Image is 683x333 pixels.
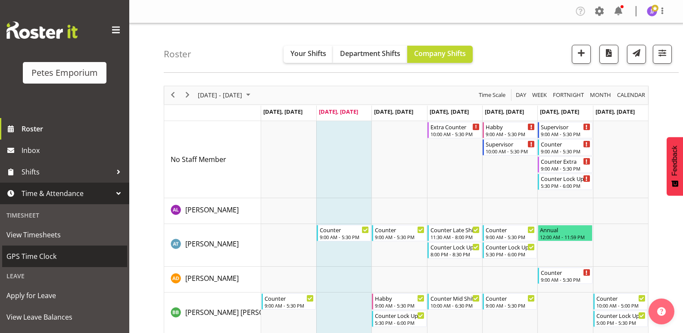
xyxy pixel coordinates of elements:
button: Department Shifts [333,46,407,63]
div: Petes Emporium [31,66,98,79]
span: View Leave Balances [6,311,123,324]
span: Company Shifts [414,49,466,58]
span: Roster [22,122,125,135]
span: Your Shifts [290,49,326,58]
span: Time & Attendance [22,187,112,200]
span: Inbox [22,144,125,157]
span: Department Shifts [340,49,400,58]
img: help-xxl-2.png [657,307,666,316]
span: GPS Time Clock [6,250,123,263]
button: Filter Shifts [653,45,672,64]
button: Feedback - Show survey [667,137,683,196]
a: Apply for Leave [2,285,127,306]
a: View Leave Balances [2,306,127,328]
h4: Roster [164,49,191,59]
span: View Timesheets [6,228,123,241]
span: Shifts [22,165,112,178]
img: Rosterit website logo [6,22,78,39]
button: Send a list of all shifts for the selected filtered period to all rostered employees. [627,45,646,64]
a: View Timesheets [2,224,127,246]
button: Your Shifts [284,46,333,63]
span: Apply for Leave [6,289,123,302]
div: Leave [2,267,127,285]
a: GPS Time Clock [2,246,127,267]
div: Timesheet [2,206,127,224]
span: Feedback [671,146,679,176]
button: Company Shifts [407,46,473,63]
button: Download a PDF of the roster according to the set date range. [599,45,618,64]
img: janelle-jonkers702.jpg [647,6,657,16]
button: Add a new shift [572,45,591,64]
